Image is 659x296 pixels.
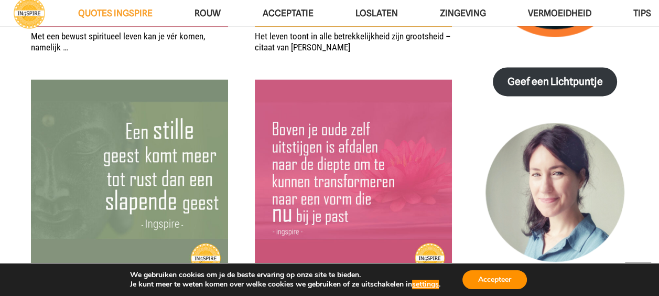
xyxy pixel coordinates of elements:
span: QUOTES INGSPIRE [78,8,153,18]
img: Inge Geertzen - schrijfster Ingspire.nl, markteer en handmassage therapeut [482,123,628,269]
img: Een Stille geest komt meer tot rust dan een Slapende geest - Citaat van Inge Ingspire over mindfu... [31,79,228,277]
p: Je kunt meer te weten komen over welke cookies we gebruiken of ze uitschakelen in . [130,280,440,289]
span: ROUW [195,8,221,18]
a: Boven je oude zelf uitstijgen is afdalen.. [255,79,452,277]
button: Accepteer [462,270,527,289]
span: Loslaten [355,8,398,18]
span: Acceptatie [263,8,314,18]
span: VERMOEIDHEID [528,8,591,18]
a: Geef een Lichtpuntje [493,67,617,96]
img: Prachtig citaat van inge ingspire.nl - Boven je oud zelf uit stijgen is afdalen om te kunnen tran... [255,79,452,277]
a: Met een bewust spiritueel leven kan je vér komen, namelijk … [31,31,205,52]
strong: Geef een Lichtpuntje [507,76,603,88]
p: We gebruiken cookies om je de beste ervaring op onze site te bieden. [130,270,440,280]
span: Zingeving [440,8,486,18]
span: TIPS [633,8,651,18]
a: Terug naar top [625,262,651,288]
button: settings [412,280,439,289]
a: Een Stille geest komt meer tot rust dan een Slapende geest [31,79,228,277]
a: Het leven toont in alle betrekkelijkheid zijn grootsheid – citaat van [PERSON_NAME] [255,31,451,52]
